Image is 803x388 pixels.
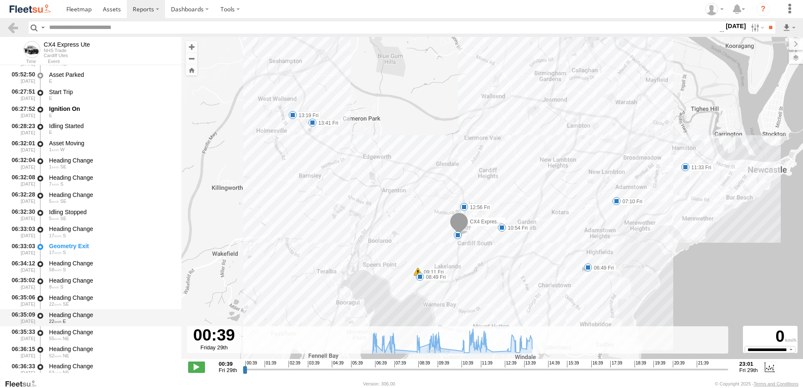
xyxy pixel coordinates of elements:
[7,138,36,154] div: 06:32:01 [DATE]
[7,310,36,325] div: 06:35:09 [DATE]
[49,96,52,101] span: Heading: 81
[702,3,727,16] div: Kelley Adamson
[49,362,173,370] div: Heading Change
[308,361,320,367] span: 03:39
[7,121,36,136] div: 06:28:23 [DATE]
[7,327,36,343] div: 06:35:33 [DATE]
[748,21,766,34] label: Search Filter Options
[49,122,173,130] div: Idling Started
[48,60,181,64] div: Event
[470,219,509,225] span: CX4 Express Ute
[744,327,796,346] div: 0
[697,361,709,367] span: 21:39
[49,181,59,186] span: 7
[289,361,300,367] span: 02:39
[7,293,36,308] div: 06:35:06 [DATE]
[505,361,517,367] span: 12:39
[754,381,798,386] a: Terms and Conditions
[49,319,62,324] span: 22
[7,87,36,102] div: 06:27:51 [DATE]
[49,284,59,289] span: 8
[293,112,321,119] label: 13:19 Fri
[63,336,69,341] span: Heading: 60
[715,381,798,386] div: © Copyright 2025 -
[49,267,62,272] span: 58
[418,361,430,367] span: 08:39
[685,164,714,171] label: 11:33 Fri
[7,173,36,188] div: 06:32:08 [DATE]
[7,362,36,377] div: 06:36:33 [DATE]
[44,53,90,58] div: Cardiff Utes
[464,204,492,211] label: 12:56 Fri
[39,21,46,34] label: Search Query
[49,147,59,152] span: 1
[63,267,66,272] span: Heading: 196
[49,260,173,267] div: Heading Change
[548,361,560,367] span: 14:39
[49,336,62,341] span: 55
[49,294,173,301] div: Heading Change
[724,21,748,31] label: [DATE]
[7,224,36,240] div: 06:33:03 [DATE]
[245,361,257,367] span: 00:39
[49,79,52,84] span: Heading: 81
[739,367,758,373] span: Fri 29th Aug 2025
[49,370,62,375] span: 53
[60,164,66,169] span: Heading: 145
[63,250,66,255] span: Heading: 166
[60,216,66,221] span: Heading: 114
[591,361,603,367] span: 16:39
[60,181,63,186] span: Heading: 182
[7,207,36,223] div: 06:32:30 [DATE]
[481,361,493,367] span: 11:39
[588,264,616,272] label: 06:49 Fri
[186,41,197,52] button: Zoom in
[351,361,363,367] span: 05:39
[7,70,36,85] div: 05:52:50 [DATE]
[44,48,90,53] div: NHS Trade
[49,353,62,358] span: 52
[438,361,449,367] span: 09:39
[265,361,276,367] span: 01:39
[49,301,62,307] span: 22
[49,225,173,233] div: Heading Change
[610,361,622,367] span: 17:39
[49,311,173,319] div: Heading Change
[49,328,173,336] div: Heading Change
[462,361,473,367] span: 10:39
[567,361,579,367] span: 15:39
[756,3,770,16] i: ?
[49,113,52,118] span: Heading: 81
[60,284,63,289] span: Heading: 166
[394,361,406,367] span: 07:39
[63,353,69,358] span: Heading: 30
[7,258,36,274] div: 06:34:12 [DATE]
[312,119,341,127] label: 13:41 Fri
[7,60,36,64] div: Time
[7,104,36,120] div: 06:27:52 [DATE]
[782,21,796,34] label: Export results as...
[49,199,59,204] span: 5
[186,52,197,64] button: Zoom out
[739,361,758,367] strong: 23:01
[635,361,646,367] span: 18:39
[49,250,62,255] span: 17
[49,88,173,96] div: Start Trip
[375,361,387,367] span: 06:39
[420,273,448,281] label: 08:49 Fri
[49,174,173,181] div: Heading Change
[49,216,59,221] span: 5
[188,362,205,372] label: Play/Stop
[8,3,52,15] img: fleetsu-logo-horizontal.svg
[49,242,173,250] div: Geometry Exit
[7,190,36,205] div: 06:32:28 [DATE]
[49,233,62,238] span: 17
[49,345,173,353] div: Heading Change
[186,64,197,76] button: Zoom Home
[7,241,36,257] div: 06:33:03 [DATE]
[60,147,64,152] span: Heading: 271
[44,41,90,48] div: CX4 Express Ute - View Asset History
[49,277,173,284] div: Heading Change
[60,199,66,204] span: Heading: 146
[219,367,237,373] span: Fri 29th Aug 2025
